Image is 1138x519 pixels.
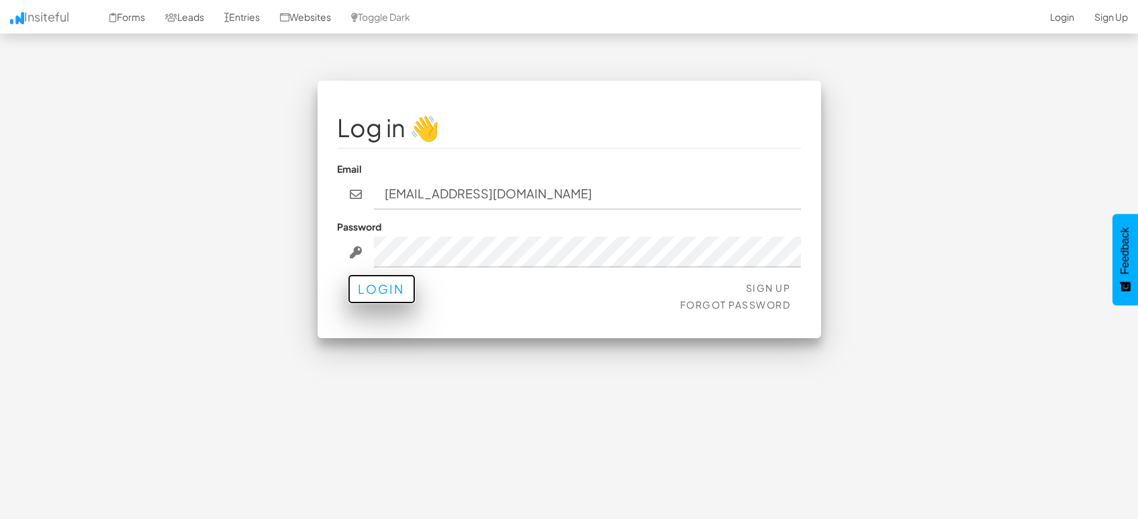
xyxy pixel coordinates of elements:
input: john@doe.com [374,179,801,210]
span: Feedback [1119,227,1131,274]
label: Email [338,162,363,175]
label: Password [338,220,382,233]
h1: Log in 👋 [338,114,801,141]
img: icon.png [10,12,24,24]
button: Login [348,274,416,304]
a: Sign Up [746,282,791,294]
button: Feedback - Show survey [1112,214,1138,305]
a: Forgot Password [680,298,791,311]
